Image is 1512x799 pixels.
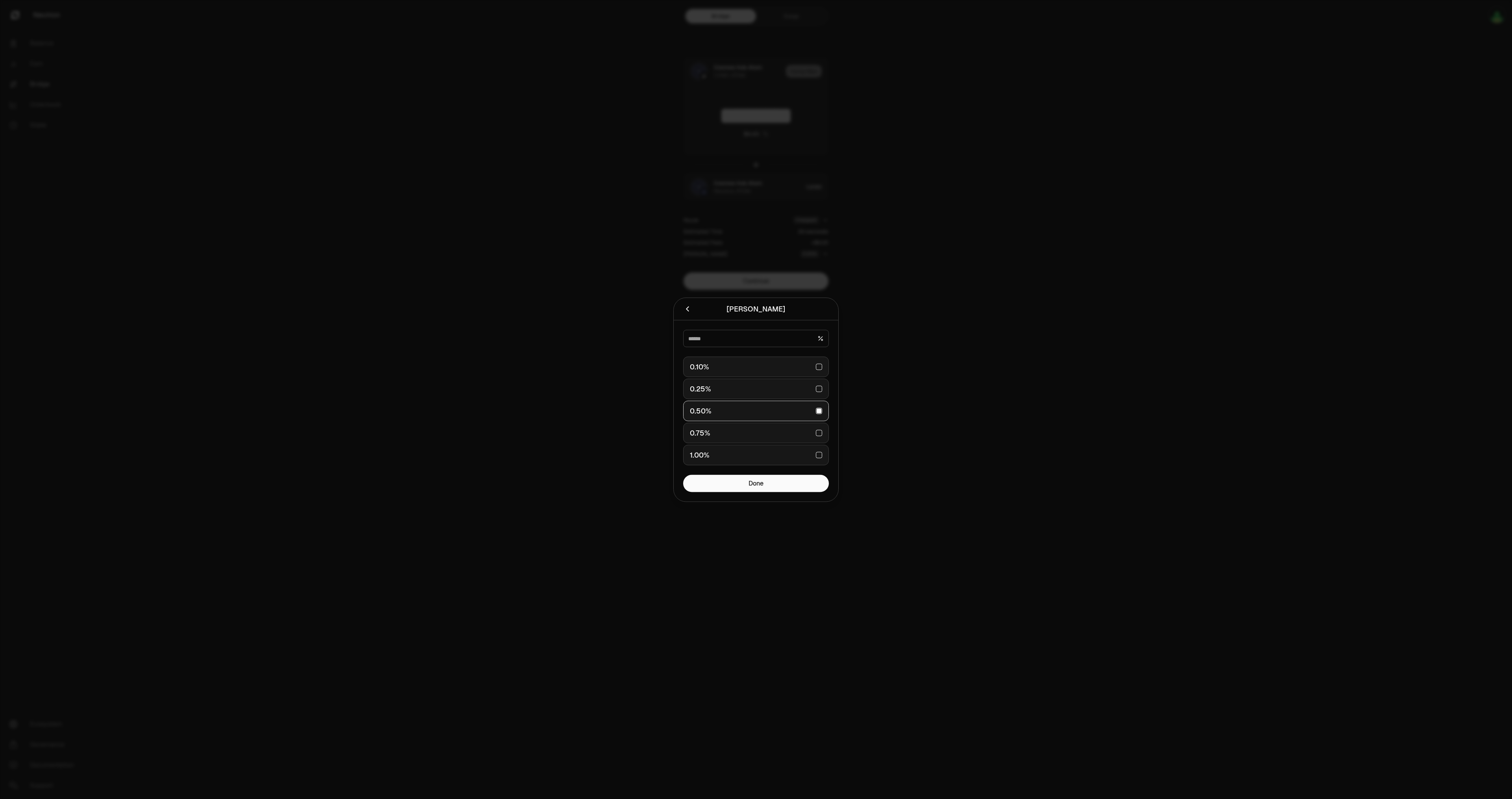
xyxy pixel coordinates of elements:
[690,429,710,437] div: 0.75%
[690,385,711,393] div: 0.25%
[683,423,829,443] button: 0.75%
[690,451,710,459] div: 1.00%
[683,356,829,377] button: 0.10%
[683,400,829,421] button: 0.50%
[690,407,712,415] div: 0.50%
[690,363,709,371] div: 0.10%
[683,378,829,399] button: 0.25%
[726,303,786,314] div: [PERSON_NAME]
[683,475,829,492] button: Done
[683,445,829,465] button: 1.00%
